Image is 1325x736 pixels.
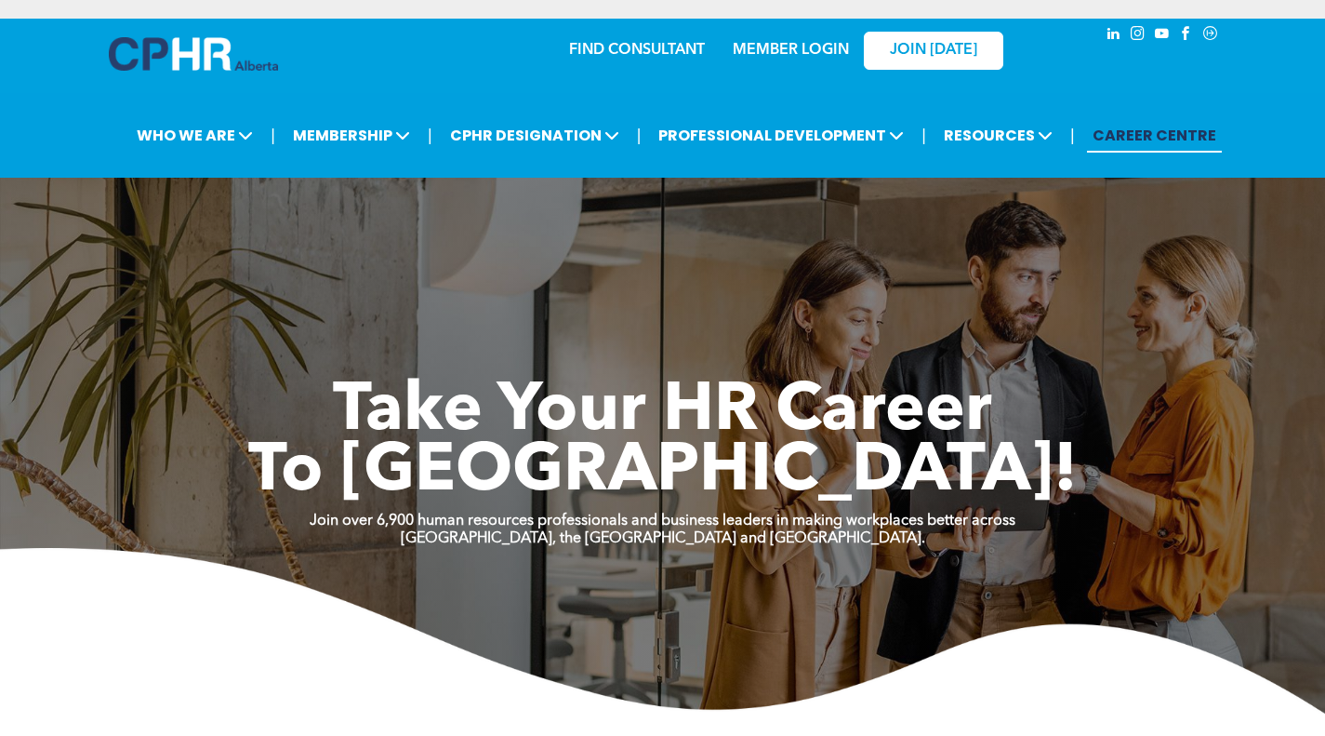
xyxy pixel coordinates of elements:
[1200,23,1221,48] a: Social network
[444,118,625,153] span: CPHR DESIGNATION
[1152,23,1173,48] a: youtube
[401,531,925,546] strong: [GEOGRAPHIC_DATA], the [GEOGRAPHIC_DATA] and [GEOGRAPHIC_DATA].
[1087,118,1222,153] a: CAREER CENTRE
[1070,116,1075,154] li: |
[428,116,432,154] li: |
[637,116,642,154] li: |
[333,379,992,446] span: Take Your HR Career
[938,118,1058,153] span: RESOURCES
[653,118,909,153] span: PROFESSIONAL DEVELOPMENT
[569,43,705,58] a: FIND CONSULTANT
[287,118,416,153] span: MEMBERSHIP
[271,116,275,154] li: |
[1128,23,1148,48] a: instagram
[310,514,1015,529] strong: Join over 6,900 human resources professionals and business leaders in making workplaces better ac...
[890,42,977,60] span: JOIN [DATE]
[1176,23,1197,48] a: facebook
[131,118,258,153] span: WHO WE ARE
[1104,23,1124,48] a: linkedin
[733,43,849,58] a: MEMBER LOGIN
[864,32,1003,70] a: JOIN [DATE]
[109,37,278,71] img: A blue and white logo for cp alberta
[248,439,1078,506] span: To [GEOGRAPHIC_DATA]!
[921,116,926,154] li: |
